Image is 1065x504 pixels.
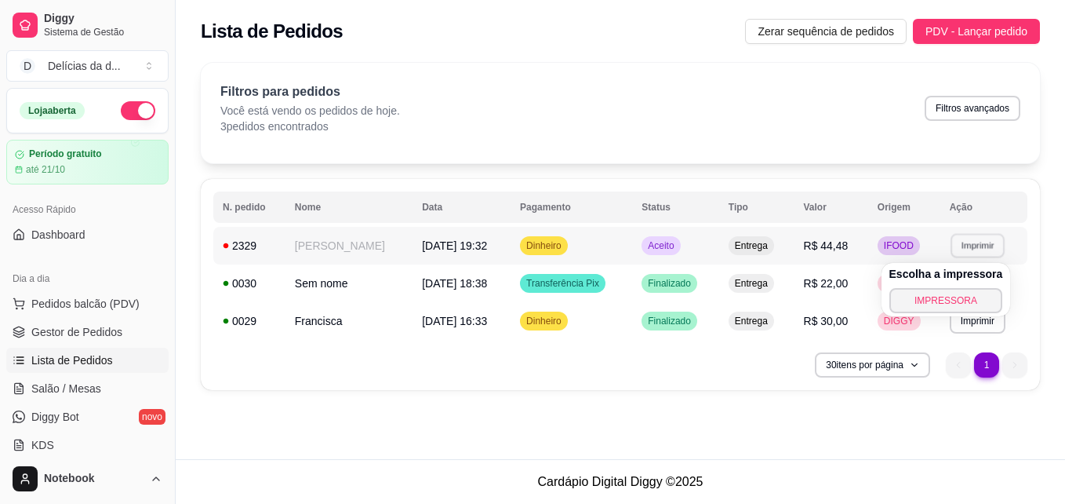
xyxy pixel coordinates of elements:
[44,12,162,26] span: Diggy
[31,324,122,340] span: Gestor de Pedidos
[719,192,794,223] th: Tipo
[201,19,343,44] h2: Lista de Pedidos
[889,266,1003,282] h4: Escolha a impressora
[815,352,930,378] button: 30itens por página
[422,277,487,290] span: [DATE] 18:38
[940,192,1027,223] th: Ação
[951,233,1005,257] button: Imprimir
[220,103,400,119] p: Você está vendo os pedidos de hoje.
[732,239,771,252] span: Entrega
[285,265,413,302] td: Sem nome
[881,315,918,327] span: DIGGY
[422,239,487,252] span: [DATE] 19:32
[285,302,413,340] td: Francisca
[31,352,113,368] span: Lista de Pedidos
[511,192,632,223] th: Pagamento
[48,58,121,74] div: Delícias da d ...
[220,119,400,134] p: 3 pedidos encontrados
[413,192,511,223] th: Data
[26,163,65,176] article: até 21/10
[732,315,771,327] span: Entrega
[223,238,276,254] div: 2329
[925,23,1027,40] span: PDV - Lançar pedido
[213,192,285,223] th: N. pedido
[176,459,1065,504] footer: Cardápio Digital Diggy © 2025
[31,296,140,312] span: Pedidos balcão (PDV)
[31,437,54,453] span: KDS
[20,58,35,74] span: D
[881,239,917,252] span: IFOOD
[925,96,1020,121] button: Filtros avançados
[223,276,276,291] div: 0030
[794,192,868,223] th: Valor
[758,23,894,40] span: Zerar sequência de pedidos
[804,315,849,327] span: R$ 30,00
[6,266,169,291] div: Dia a dia
[804,239,849,252] span: R$ 44,48
[632,192,719,223] th: Status
[31,227,85,243] span: Dashboard
[285,227,413,265] td: [PERSON_NAME]
[974,352,999,378] li: pagination item 1 active
[523,315,565,327] span: Dinheiro
[31,381,101,396] span: Salão / Mesas
[645,239,677,252] span: Aceito
[6,197,169,222] div: Acesso Rápido
[645,315,694,327] span: Finalizado
[223,313,276,329] div: 0029
[523,277,602,290] span: Transferência Pix
[121,101,155,120] button: Alterar Status
[31,409,79,425] span: Diggy Bot
[20,102,85,119] div: Loja aberta
[220,82,400,101] p: Filtros para pedidos
[938,345,1035,385] nav: pagination navigation
[645,277,694,290] span: Finalizado
[868,192,940,223] th: Origem
[523,239,565,252] span: Dinheiro
[889,288,1003,313] button: IMPRESSORA
[804,277,849,290] span: R$ 22,00
[950,309,1005,334] button: Imprimir
[44,472,144,486] span: Notebook
[29,148,102,160] article: Período gratuito
[6,50,169,82] button: Select a team
[422,315,487,327] span: [DATE] 16:33
[44,26,162,38] span: Sistema de Gestão
[285,192,413,223] th: Nome
[732,277,771,290] span: Entrega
